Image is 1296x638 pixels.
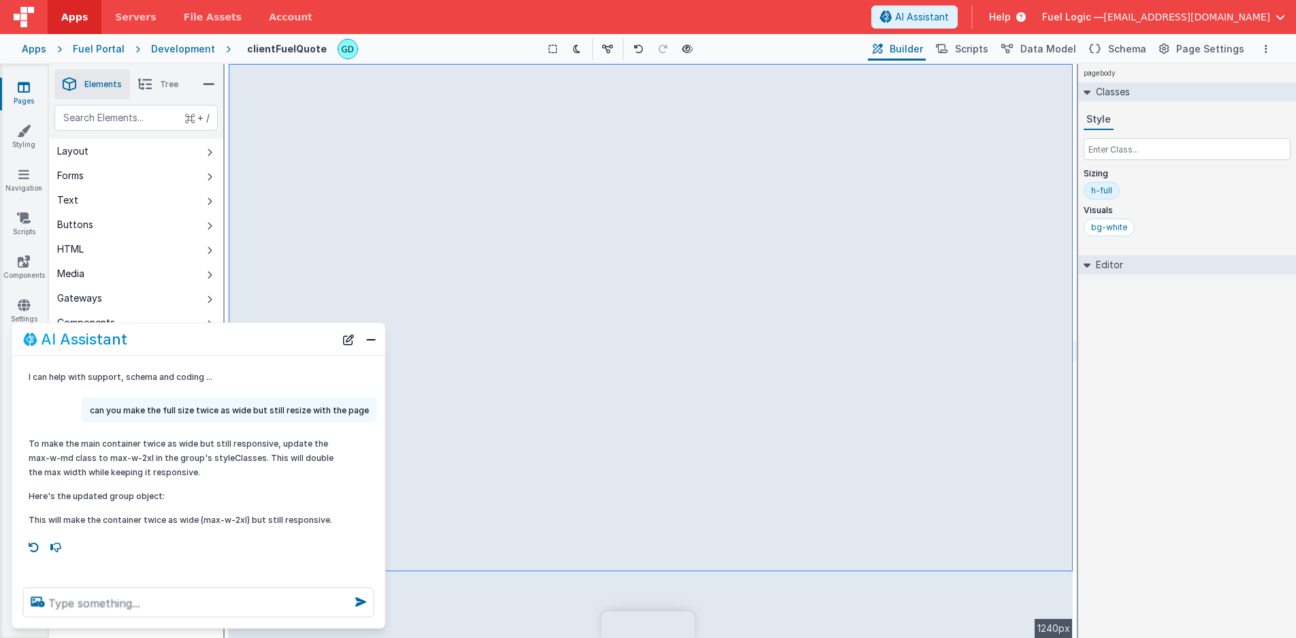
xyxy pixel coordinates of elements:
button: Buttons [49,212,223,237]
span: File Assets [184,10,242,24]
span: Fuel Logic — [1042,10,1103,24]
button: Schema [1084,37,1149,61]
span: Scripts [955,42,988,56]
p: I can help with support, schema and coding ... [29,370,334,384]
button: HTML [49,237,223,261]
p: Sizing [1084,168,1291,179]
p: This will make the container twice as wide (max-w-2xl) but still responsive. [29,512,334,526]
div: 1240px [1035,619,1073,638]
div: HTML [57,242,84,256]
p: can you make the full size twice as wide but still resize with the page [90,403,369,417]
button: Page Settings [1154,37,1247,61]
span: Tree [160,79,178,90]
div: Gateways [57,291,102,305]
span: Data Model [1020,42,1076,56]
span: Page Settings [1176,42,1244,56]
div: Media [57,267,84,281]
button: Forms [49,163,223,188]
button: Fuel Logic — [EMAIL_ADDRESS][DOMAIN_NAME] [1042,10,1285,24]
span: Servers [115,10,156,24]
div: Fuel Portal [73,42,125,56]
button: New Chat [339,330,358,349]
h4: clientFuelQuote [247,44,327,54]
div: --> [229,64,1073,638]
button: Gateways [49,286,223,310]
p: To make the main container twice as wide but still responsive, update the max-w-md class to max-w... [29,436,334,479]
div: Components [57,316,115,330]
span: AI Assistant [895,10,949,24]
p: Here's the updated group object: [29,488,334,503]
button: Builder [868,37,926,61]
p: Visuals [1084,205,1291,216]
div: Buttons [57,218,93,232]
span: Help [989,10,1011,24]
input: Search Elements... [54,105,218,131]
input: Enter Class... [1084,138,1291,160]
button: Scripts [931,37,991,61]
button: Style [1084,110,1114,130]
button: Close [362,330,380,349]
span: [EMAIL_ADDRESS][DOMAIN_NAME] [1103,10,1270,24]
button: Components [49,310,223,335]
button: Options [1258,41,1274,57]
img: 3dd21bde18fb3f511954fc4b22afbf3f [338,39,357,59]
button: Media [49,261,223,286]
h2: AI Assistant [41,331,127,347]
div: h-full [1091,185,1112,196]
h2: Editor [1090,255,1123,274]
h4: pagebody [1078,64,1121,82]
span: Apps [61,10,88,24]
button: AI Assistant [871,5,958,29]
button: Layout [49,139,223,163]
span: Elements [84,79,122,90]
div: Development [151,42,215,56]
div: Forms [57,169,84,182]
button: Data Model [997,37,1079,61]
div: bg-white [1091,222,1127,233]
span: Builder [890,42,923,56]
div: Apps [22,42,46,56]
div: Layout [57,144,88,158]
span: Schema [1108,42,1146,56]
button: Text [49,188,223,212]
h2: Classes [1090,82,1130,101]
span: + / [185,105,210,131]
div: Text [57,193,78,207]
